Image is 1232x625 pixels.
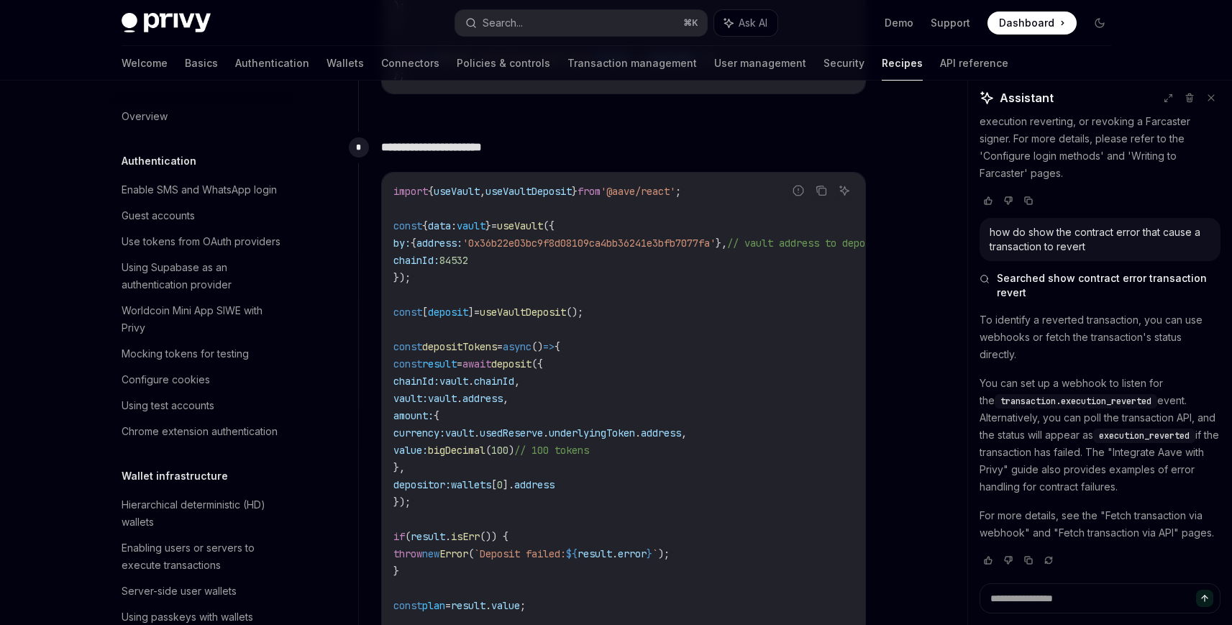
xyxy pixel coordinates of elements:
span: }); [393,496,411,508]
h5: Wallet infrastructure [122,467,228,485]
span: plan [422,599,445,612]
div: Hierarchical deterministic (HD) wallets [122,496,286,531]
div: Guest accounts [122,207,195,224]
span: , [480,185,485,198]
span: { [422,219,428,232]
span: vault [445,426,474,439]
span: value: [393,444,428,457]
span: error [618,547,647,560]
a: Guest accounts [110,203,294,229]
span: deposit [491,357,531,370]
a: Server-side user wallets [110,578,294,604]
span: result [422,357,457,370]
span: const [393,340,422,353]
span: result [451,599,485,612]
button: Ask AI [835,181,854,200]
a: Enable SMS and WhatsApp login [110,177,294,203]
span: deposit [428,306,468,319]
span: underlyingToken [549,426,635,439]
span: ${ [566,547,578,560]
button: Copy the contents from the code block [812,181,831,200]
a: API reference [940,46,1008,81]
span: useVault [434,185,480,198]
div: Server-side user wallets [122,583,237,600]
button: Ask AI [714,10,777,36]
a: Overview [110,104,294,129]
span: usedReserve [480,426,543,439]
div: Overview [122,108,168,125]
span: => [543,340,555,353]
a: Worldcoin Mini App SIWE with Privy [110,298,294,341]
a: Transaction management [567,46,697,81]
span: '0x36b22e03bc9f8d08109ca4bb36241e3bfb7077fa' [462,237,716,250]
div: Chrome extension authentication [122,423,278,440]
span: ({ [531,357,543,370]
span: wallets [451,478,491,491]
span: ( [468,547,474,560]
span: Assistant [1000,89,1054,106]
span: 0 [497,478,503,491]
a: Basics [185,46,218,81]
span: ; [520,599,526,612]
span: : [451,219,457,232]
span: chainId [474,375,514,388]
span: depositor: [393,478,451,491]
a: Policies & controls [457,46,550,81]
span: // 100 tokens [514,444,589,457]
span: 100 [491,444,508,457]
a: Support [931,16,970,30]
span: address [641,426,681,439]
span: address: [416,237,462,250]
span: [ [422,306,428,319]
span: , [681,426,687,439]
span: , [503,392,508,405]
span: ( [485,444,491,457]
span: currency: [393,426,445,439]
span: = [474,306,480,319]
h5: Authentication [122,152,196,170]
span: Ask AI [739,16,767,30]
span: } [647,547,652,560]
span: Searched show contract error transaction revert [997,271,1220,300]
span: ]. [503,478,514,491]
a: Mocking tokens for testing [110,341,294,367]
a: Using test accounts [110,393,294,419]
span: vault [428,392,457,405]
p: The term 'revert' can also refer to a transaction execution reverting, or revoking a Farcaster si... [980,96,1220,182]
span: }, [716,237,727,250]
span: const [393,357,422,370]
div: Use tokens from OAuth providers [122,233,280,250]
span: execution_reverted [1099,430,1190,442]
span: }); [393,271,411,284]
span: useVaultDeposit [480,306,566,319]
a: Configure cookies [110,367,294,393]
a: Recipes [882,46,923,81]
span: = [445,599,451,612]
span: depositTokens [422,340,497,353]
span: { [411,237,416,250]
span: ()) { [480,530,508,543]
span: bigDecimal [428,444,485,457]
span: const [393,599,422,612]
span: ({ [543,219,555,232]
span: { [428,185,434,198]
span: } [572,185,578,198]
span: address [514,478,555,491]
p: You can set up a webhook to listen for the event. Alternatively, you can poll the transaction API... [980,375,1220,496]
div: Using test accounts [122,397,214,414]
span: = [491,219,497,232]
span: useVaultDeposit [485,185,572,198]
a: Hierarchical deterministic (HD) wallets [110,492,294,535]
span: const [393,219,422,232]
button: Toggle dark mode [1088,12,1111,35]
span: vault: [393,392,428,405]
span: amount: [393,409,434,422]
span: ( [405,530,411,543]
span: . [468,375,474,388]
span: result [411,530,445,543]
div: Search... [483,14,523,32]
div: how do show the contract error that cause a transaction to revert [990,225,1210,254]
a: Chrome extension authentication [110,419,294,444]
button: Search...⌘K [455,10,707,36]
span: await [462,357,491,370]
